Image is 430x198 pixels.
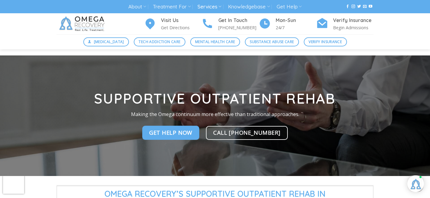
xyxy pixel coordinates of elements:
[363,5,367,9] a: Send us an email
[218,24,259,31] p: [PHONE_NUMBER]
[94,39,124,45] span: [MEDICAL_DATA]
[206,126,288,140] a: CALL [PHONE_NUMBER]
[276,17,316,24] h4: Mon-Sun
[197,1,221,12] a: Services
[134,37,185,46] a: Tech Addiction Care
[76,111,354,118] p: Making the Omega continuum more effective than traditional approaches.
[218,17,259,24] h4: Get In Touch
[316,17,374,31] a: Verify Insurance Begin Admissions
[128,1,146,12] a: About
[149,128,192,137] span: Get Help Now
[190,37,240,46] a: Mental Health Care
[153,1,191,12] a: Treatment For
[139,39,180,45] span: Tech Addiction Care
[161,17,201,24] h4: Visit Us
[245,37,299,46] a: Substance Abuse Care
[309,39,342,45] span: Verify Insurance
[142,126,199,140] a: Get Help Now
[250,39,294,45] span: Substance Abuse Care
[351,5,355,9] a: Follow on Instagram
[333,24,374,31] p: Begin Admissions
[201,17,259,31] a: Get In Touch [PHONE_NUMBER]
[228,1,270,12] a: Knowledgebase
[3,176,24,194] iframe: reCAPTCHA
[304,37,347,46] a: Verify Insurance
[83,37,129,46] a: [MEDICAL_DATA]
[94,90,336,107] strong: Supportive Outpatient Rehab
[333,17,374,24] h4: Verify Insurance
[161,24,201,31] p: Get Directions
[56,13,109,34] img: Omega Recovery
[144,17,201,31] a: Visit Us Get Directions
[357,5,361,9] a: Follow on Twitter
[195,39,235,45] span: Mental Health Care
[276,24,316,31] p: 24/7
[346,5,349,9] a: Follow on Facebook
[213,128,281,137] span: CALL [PHONE_NUMBER]
[369,5,372,9] a: Follow on YouTube
[277,1,302,12] a: Get Help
